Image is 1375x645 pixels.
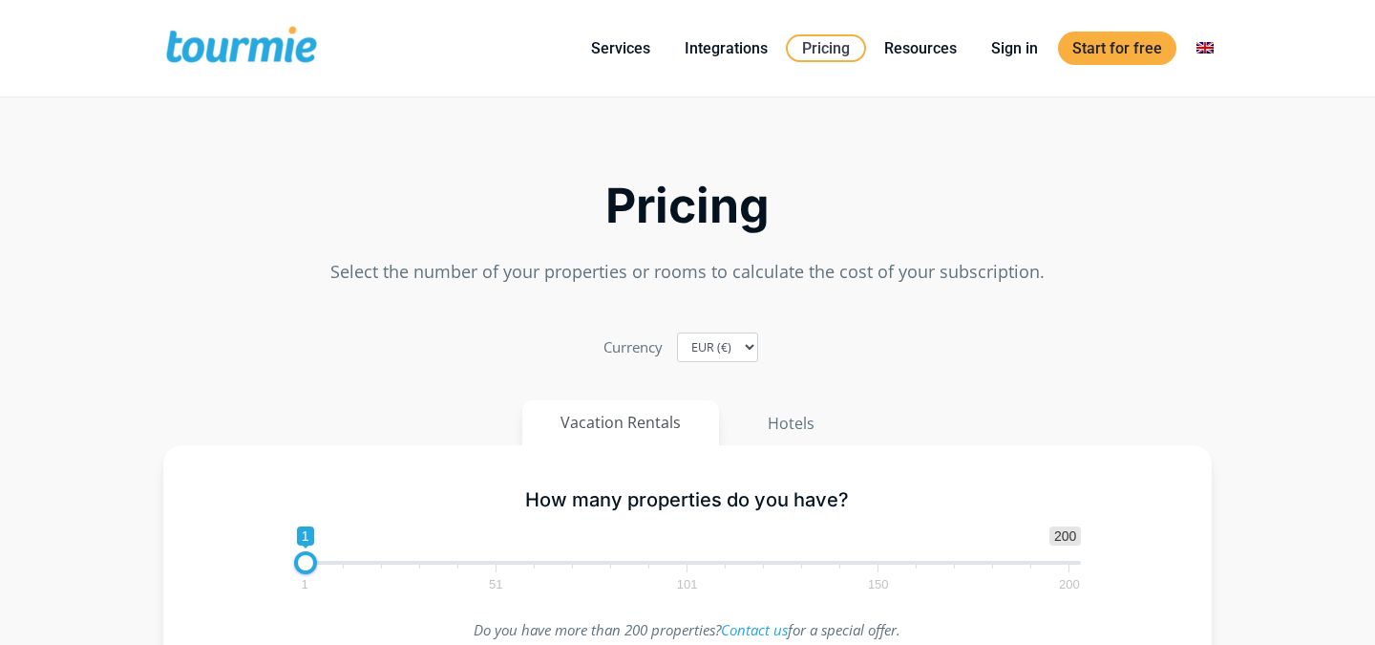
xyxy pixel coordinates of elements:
span: 1 [297,527,314,546]
span: 101 [674,580,701,589]
a: Resources [870,36,971,60]
button: Hotels [729,400,854,446]
span: 200 [1056,580,1083,589]
button: Vacation Rentals [522,400,719,445]
p: Select the number of your properties or rooms to calculate the cost of your subscription. [163,259,1212,285]
span: 150 [865,580,892,589]
h2: Pricing [163,183,1212,228]
a: Sign in [977,36,1052,60]
span: 200 [1049,527,1081,546]
p: Do you have more than 200 properties? for a special offer. [294,617,1082,643]
h5: How many properties do you have? [294,488,1082,512]
a: Pricing [786,34,866,62]
label: Currency [603,334,663,360]
a: Integrations [670,36,782,60]
span: 51 [486,580,505,589]
a: Contact us [721,620,788,639]
span: 1 [298,580,310,589]
a: Services [577,36,665,60]
a: Start for free [1058,32,1176,65]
